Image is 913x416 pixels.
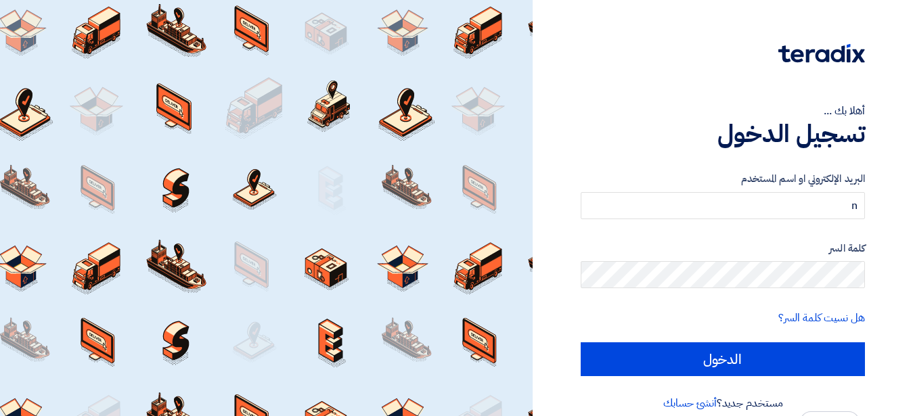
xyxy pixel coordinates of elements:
input: أدخل بريد العمل الإلكتروني او اسم المستخدم الخاص بك ... [581,192,865,219]
input: الدخول [581,342,865,376]
div: أهلا بك ... [581,103,865,119]
label: البريد الإلكتروني او اسم المستخدم [581,171,865,187]
h1: تسجيل الدخول [581,119,865,149]
img: Teradix logo [778,44,865,63]
div: مستخدم جديد؟ [581,395,865,411]
a: أنشئ حسابك [663,395,717,411]
label: كلمة السر [581,241,865,256]
a: هل نسيت كلمة السر؟ [778,310,865,326]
